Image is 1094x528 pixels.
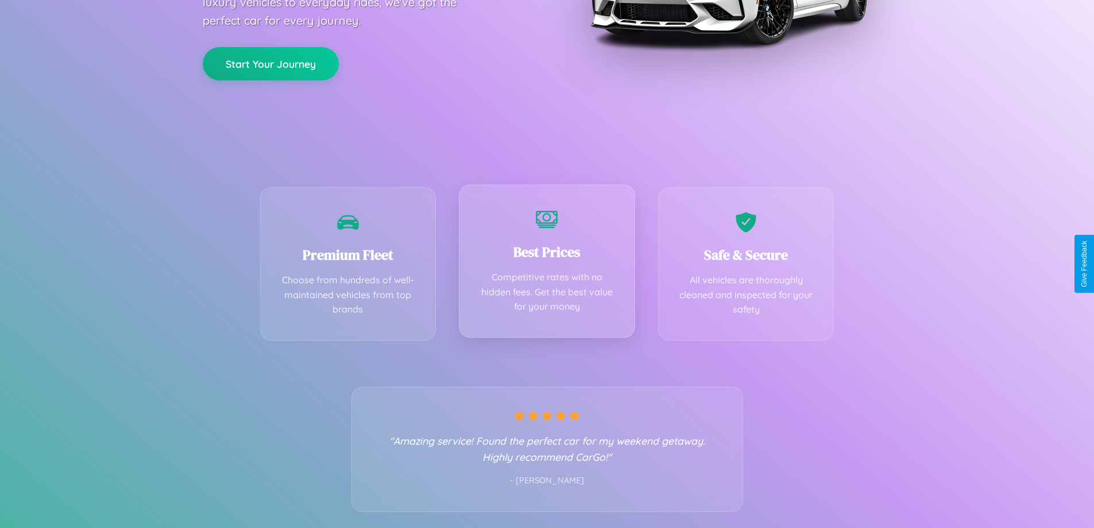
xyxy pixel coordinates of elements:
button: Start Your Journey [203,47,339,80]
h3: Premium Fleet [278,245,419,264]
h3: Safe & Secure [676,245,817,264]
p: "Amazing service! Found the perfect car for my weekend getaway. Highly recommend CarGo!" [375,433,720,465]
h3: Best Prices [477,242,617,261]
p: All vehicles are thoroughly cleaned and inspected for your safety [676,273,817,317]
div: Give Feedback [1080,241,1088,287]
p: Choose from hundreds of well-maintained vehicles from top brands [278,273,419,317]
p: - [PERSON_NAME] [375,473,720,488]
p: Competitive rates with no hidden fees. Get the best value for your money [477,270,617,314]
